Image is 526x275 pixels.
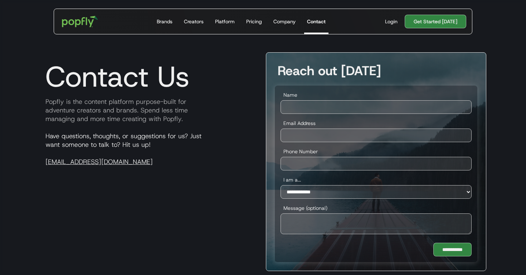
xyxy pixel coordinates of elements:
[405,15,466,28] a: Get Started [DATE]
[278,62,381,79] strong: Reach out [DATE]
[243,9,265,34] a: Pricing
[154,9,175,34] a: Brands
[382,18,400,25] a: Login
[273,18,296,25] div: Company
[40,132,260,166] p: Have questions, thoughts, or suggestions for us? Just want someone to talk to? Hit us up!
[275,86,477,262] form: Demo Conversion Touchpoint
[212,9,238,34] a: Platform
[246,18,262,25] div: Pricing
[304,9,328,34] a: Contact
[281,176,472,183] label: I am a...
[281,204,472,212] label: Message (optional)
[281,91,472,98] label: Name
[385,18,398,25] div: Login
[57,11,103,32] a: home
[307,18,326,25] div: Contact
[45,158,153,166] a: [EMAIL_ADDRESS][DOMAIN_NAME]
[271,9,298,34] a: Company
[184,18,204,25] div: Creators
[157,18,172,25] div: Brands
[215,18,235,25] div: Platform
[281,120,472,127] label: Email Address
[181,9,206,34] a: Creators
[40,59,190,94] h1: Contact Us
[40,97,260,123] p: Popfly is the content platform purpose-built for adventure creators and brands. Spend less time m...
[281,148,472,155] label: Phone Number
